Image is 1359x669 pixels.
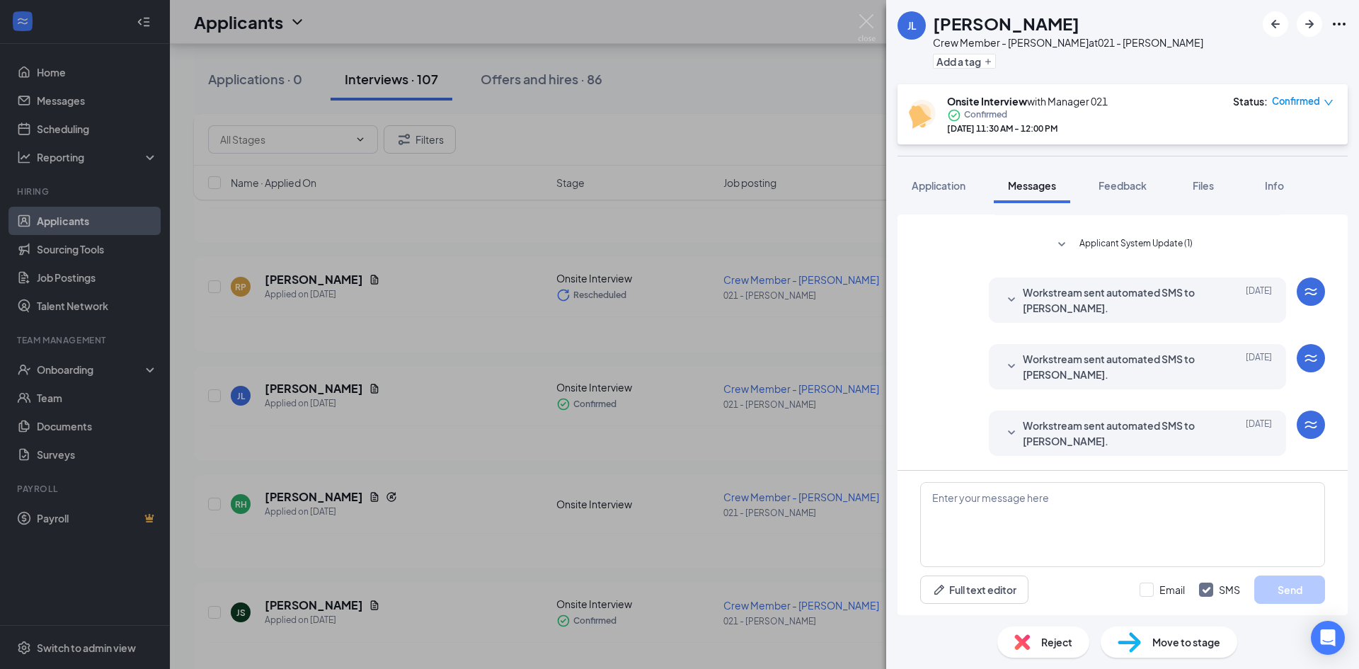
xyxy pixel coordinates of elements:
[947,94,1108,108] div: with Manager 021
[1003,292,1020,309] svg: SmallChevronDown
[1302,416,1319,433] svg: WorkstreamLogo
[1265,179,1284,192] span: Info
[1272,94,1320,108] span: Confirmed
[1302,350,1319,367] svg: WorkstreamLogo
[1267,16,1284,33] svg: ArrowLeftNew
[1041,634,1072,650] span: Reject
[1003,358,1020,375] svg: SmallChevronDown
[1297,11,1322,37] button: ArrowRight
[1053,236,1193,253] button: SmallChevronDownApplicant System Update (1)
[1023,285,1208,316] span: Workstream sent automated SMS to [PERSON_NAME].
[1263,11,1288,37] button: ArrowLeftNew
[1331,16,1348,33] svg: Ellipses
[1053,236,1070,253] svg: SmallChevronDown
[912,179,965,192] span: Application
[1023,418,1208,449] span: Workstream sent automated SMS to [PERSON_NAME].
[932,583,946,597] svg: Pen
[964,108,1007,122] span: Confirmed
[907,18,917,33] div: JL
[1246,418,1272,449] span: [DATE]
[933,35,1203,50] div: Crew Member - [PERSON_NAME] at 021 - [PERSON_NAME]
[1311,621,1345,655] div: Open Intercom Messenger
[1246,351,1272,382] span: [DATE]
[1254,576,1325,604] button: Send
[947,122,1108,135] div: [DATE] 11:30 AM - 12:00 PM
[1233,94,1268,108] div: Status :
[933,54,996,69] button: PlusAdd a tag
[1003,425,1020,442] svg: SmallChevronDown
[1302,283,1319,300] svg: WorkstreamLogo
[1193,179,1214,192] span: Files
[1023,351,1208,382] span: Workstream sent automated SMS to [PERSON_NAME].
[1099,179,1147,192] span: Feedback
[1008,179,1056,192] span: Messages
[984,57,992,66] svg: Plus
[933,11,1079,35] h1: [PERSON_NAME]
[1246,285,1272,316] span: [DATE]
[947,95,1027,108] b: Onsite Interview
[947,108,961,122] svg: CheckmarkCircle
[1079,236,1193,253] span: Applicant System Update (1)
[1152,634,1220,650] span: Move to stage
[1301,16,1318,33] svg: ArrowRight
[1324,98,1334,108] span: down
[920,576,1028,604] button: Full text editorPen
